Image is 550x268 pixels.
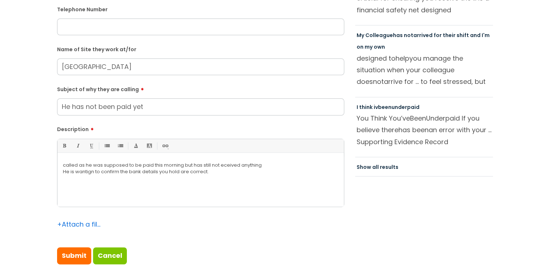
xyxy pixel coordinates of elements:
[57,45,344,53] label: Name of Site they work at/for
[373,77,384,86] span: not
[57,84,344,93] label: Subject of why they are calling
[57,247,91,264] input: Submit
[357,113,492,147] p: You Think You’ve Underpaid If you believe there an error with your ... Supporting Evidence Record...
[73,141,82,150] a: Italic (Ctrl-I)
[398,125,410,134] span: has
[378,103,392,111] span: been
[87,141,96,150] a: Underline(Ctrl-U)
[102,141,111,150] a: • Unordered List (Ctrl-Shift-7)
[407,103,419,111] span: paid
[57,219,101,230] div: Attach a file
[131,141,140,150] a: Font Color
[412,125,429,134] span: been
[357,32,490,50] a: My Colleaguehas notarrived for their shift and I'm on my own
[357,103,419,111] a: I think ivbeenunderpaid
[57,5,344,13] label: Telephone Number
[63,162,338,168] p: called as he was supposed to be paid this morning but has still not eceived anything
[63,168,338,175] p: He is wantign to confirm the bank details you hold are correct.
[145,141,154,150] a: Back Color
[396,54,409,63] span: help
[357,53,492,88] p: designed to you manage the situation when your colleague does arrive for ... to feel stressed, bu...
[93,247,127,264] a: Cancel
[357,163,398,171] a: Show all results
[160,141,169,150] a: Link
[410,114,426,123] span: Been
[393,32,403,39] span: has
[404,32,413,39] span: not
[116,141,125,150] a: 1. Ordered List (Ctrl-Shift-8)
[57,124,344,133] label: Description
[60,141,69,150] a: Bold (Ctrl-B)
